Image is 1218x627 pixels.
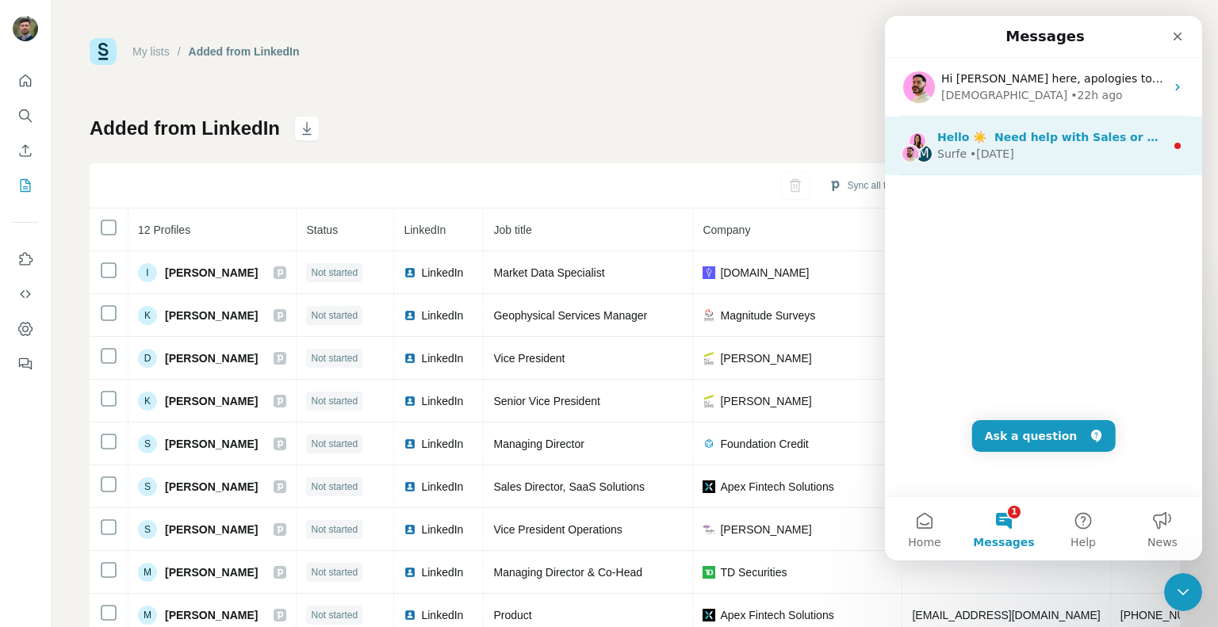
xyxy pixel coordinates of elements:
[703,480,715,493] img: company-logo
[404,523,416,536] img: LinkedIn logo
[818,174,964,197] button: Sync all to Pipedrive (12)
[493,266,604,279] span: Market Data Specialist
[13,67,38,95] button: Quick start
[311,565,358,579] span: Not started
[311,308,358,323] span: Not started
[306,224,338,236] span: Status
[703,224,750,236] span: Company
[703,609,715,621] img: company-logo
[85,130,129,147] div: • [DATE]
[138,392,157,411] div: K
[13,315,38,343] button: Dashboard
[421,308,463,323] span: LinkedIn
[720,607,833,623] span: Apex Fintech Solutions
[421,436,463,452] span: LinkedIn
[404,395,416,407] img: LinkedIn logo
[720,436,808,452] span: Foundation Credit
[90,116,280,141] h1: Added from LinkedIn
[87,404,231,436] button: Ask a question
[262,521,293,532] span: News
[720,308,815,323] span: Magnitude Surveys
[703,566,715,579] img: company-logo
[311,351,358,365] span: Not started
[311,480,358,494] span: Not started
[421,350,463,366] span: LinkedIn
[189,44,300,59] div: Added from LinkedIn
[138,563,157,582] div: M
[13,245,38,273] button: Use Surfe on LinkedIn
[138,263,157,282] div: I
[421,479,463,495] span: LinkedIn
[720,564,787,580] span: TD Securities
[720,265,809,281] span: [DOMAIN_NAME]
[493,309,647,322] span: Geophysical Services Manager
[165,436,258,452] span: [PERSON_NAME]
[13,136,38,165] button: Enrich CSV
[720,522,811,537] span: [PERSON_NAME]
[132,45,170,58] a: My lists
[13,280,38,308] button: Use Surfe API
[404,352,416,365] img: LinkedIn logo
[311,522,358,537] span: Not started
[165,564,258,580] span: [PERSON_NAME]
[138,606,157,625] div: M
[493,480,645,493] span: Sales Director, SaaS Solutions
[311,266,358,280] span: Not started
[404,224,446,236] span: LinkedIn
[311,394,358,408] span: Not started
[311,608,358,622] span: Not started
[404,609,416,621] img: LinkedIn logo
[493,609,531,621] span: Product
[186,521,211,532] span: Help
[493,224,531,236] span: Job title
[421,393,463,409] span: LinkedIn
[13,16,38,41] img: Avatar
[493,352,565,365] span: Vice President
[1164,573,1202,611] iframe: Intercom live chat
[311,437,358,451] span: Not started
[404,480,416,493] img: LinkedIn logo
[165,350,258,366] span: [PERSON_NAME]
[493,438,584,450] span: Managing Director
[159,481,238,545] button: Help
[421,564,463,580] span: LinkedIn
[421,265,463,281] span: LinkedIn
[720,393,811,409] span: [PERSON_NAME]
[13,101,38,130] button: Search
[138,306,157,325] div: K
[404,266,416,279] img: LinkedIn logo
[703,438,715,450] img: company-logo
[703,309,715,322] img: company-logo
[165,393,258,409] span: [PERSON_NAME]
[138,349,157,368] div: D
[52,130,82,147] div: Surfe
[165,308,258,323] span: [PERSON_NAME]
[493,523,622,536] span: Vice President Operations
[912,609,1100,621] span: [EMAIL_ADDRESS][DOMAIN_NAME]
[885,16,1202,560] iframe: Intercom live chat
[138,434,157,453] div: S
[165,607,258,623] span: [PERSON_NAME]
[720,350,811,366] span: [PERSON_NAME]
[138,224,190,236] span: 12 Profiles
[493,395,599,407] span: Senior Vice President
[178,44,181,59] li: /
[703,395,715,407] img: company-logo
[238,481,317,545] button: News
[13,350,38,378] button: Feedback
[23,521,56,532] span: Home
[703,523,715,536] img: company-logo
[165,265,258,281] span: [PERSON_NAME]
[493,566,642,579] span: Managing Director & Co-Head
[79,481,159,545] button: Messages
[138,477,157,496] div: S
[165,522,258,537] span: [PERSON_NAME]
[52,115,470,128] span: Hello ☀️ ​ Need help with Sales or Support? We've got you covered!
